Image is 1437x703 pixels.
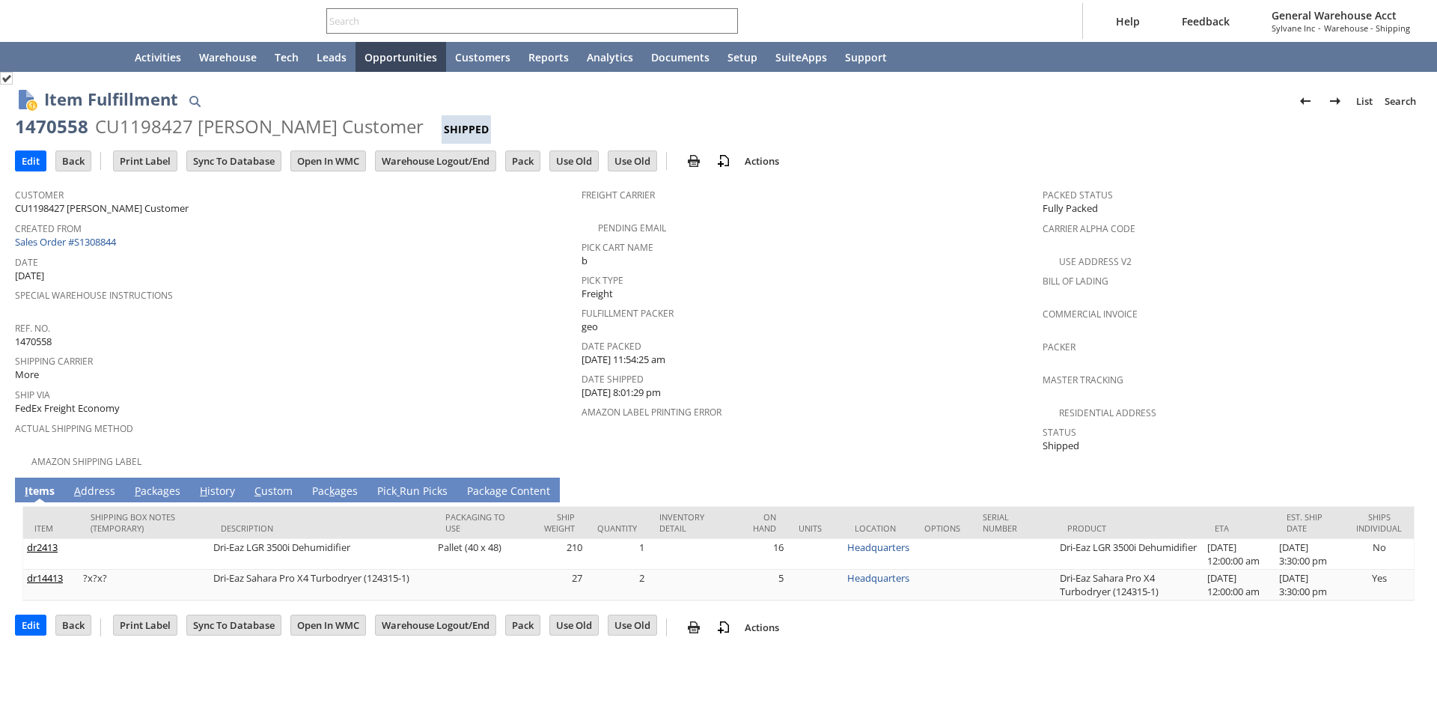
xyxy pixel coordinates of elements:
[1350,89,1379,113] a: List
[63,48,81,66] svg: Shortcuts
[16,615,46,635] input: Edit
[1272,8,1410,22] span: General Warehouse Acct
[317,50,347,64] span: Leads
[855,523,902,534] div: Location
[15,115,88,139] div: 1470558
[364,50,437,64] span: Opportunities
[766,42,836,72] a: SuiteApps
[90,42,126,72] a: Home
[1275,539,1344,570] td: [DATE] 3:30:00 pm
[266,42,308,72] a: Tech
[847,541,909,554] a: Headquarters
[251,484,296,500] a: Custom
[715,152,733,170] img: add-record.svg
[1215,523,1264,534] div: ETA
[608,151,656,171] input: Use Old
[582,373,644,386] a: Date Shipped
[582,406,721,419] a: Amazon Label Printing Error
[200,484,207,498] span: H
[15,256,38,269] a: Date
[1059,255,1132,268] a: Use Address V2
[1182,14,1230,28] span: Feedback
[521,570,586,600] td: 27
[15,322,50,335] a: Ref. No.
[27,571,63,585] a: dr14413
[845,50,887,64] span: Support
[1203,570,1275,600] td: [DATE] 12:00:00 am
[446,42,519,72] a: Customers
[582,287,613,301] span: Freight
[18,42,54,72] a: Recent Records
[16,151,46,171] input: Edit
[1355,511,1403,534] div: Ships Individual
[1296,92,1314,110] img: Previous
[582,254,588,268] span: b
[15,201,189,216] span: CU1198427 [PERSON_NAME] Customer
[506,615,540,635] input: Pack
[528,50,569,64] span: Reports
[91,511,198,534] div: Shipping Box Notes (Temporary)
[56,151,91,171] input: Back
[739,154,785,168] a: Actions
[587,50,633,64] span: Analytics
[519,42,578,72] a: Reports
[1043,439,1079,453] span: Shipped
[582,340,641,353] a: Date Packed
[550,615,598,635] input: Use Old
[15,389,50,401] a: Ship Via
[15,235,120,249] a: Sales Order #S1308844
[15,269,44,283] span: [DATE]
[186,92,204,110] img: Quick Find
[135,50,181,64] span: Activities
[733,539,787,570] td: 16
[99,48,117,66] svg: Home
[582,189,655,201] a: Freight Carrier
[718,42,766,72] a: Setup
[550,151,598,171] input: Use Old
[733,570,787,600] td: 5
[210,570,434,600] td: Dri-Eaz Sahara Pro X4 Turbodryer (124315-1)
[15,422,133,435] a: Actual Shipping Method
[582,307,674,320] a: Fulfillment Packer
[582,320,598,334] span: geo
[126,42,190,72] a: Activities
[799,523,832,534] div: Units
[582,386,661,400] span: [DATE] 8:01:29 pm
[210,539,434,570] td: Dri-Eaz LGR 3500i Dehumidifier
[15,335,52,349] span: 1470558
[659,511,721,534] div: Inventory Detail
[532,511,575,534] div: Ship Weight
[1056,539,1203,570] td: Dri-Eaz LGR 3500i Dehumidifier
[1344,570,1414,600] td: Yes
[495,484,501,498] span: g
[1203,539,1275,570] td: [DATE] 12:00:00 am
[79,570,210,600] td: ?x?x?
[1275,570,1344,600] td: [DATE] 3:30:00 pm
[727,50,757,64] span: Setup
[114,615,177,635] input: Print Label
[199,50,257,64] span: Warehouse
[291,615,365,635] input: Open In WMC
[1043,201,1098,216] span: Fully Packed
[521,539,586,570] td: 210
[598,222,666,234] a: Pending Email
[74,484,81,498] span: A
[44,87,178,112] h1: Item Fulfillment
[1043,222,1135,235] a: Carrier Alpha Code
[582,274,623,287] a: Pick Type
[506,151,540,171] input: Pack
[715,618,733,636] img: add-record.svg
[187,151,281,171] input: Sync To Database
[445,511,510,534] div: Packaging to Use
[291,151,365,171] input: Open In WMC
[578,42,642,72] a: Analytics
[739,621,785,634] a: Actions
[775,50,827,64] span: SuiteApps
[15,401,120,416] span: FedEx Freight Economy
[376,151,495,171] input: Warehouse Logout/End
[196,484,239,500] a: History
[442,115,491,144] div: Shipped
[1043,374,1123,386] a: Master Tracking
[463,484,554,500] a: Package Content
[836,42,896,72] a: Support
